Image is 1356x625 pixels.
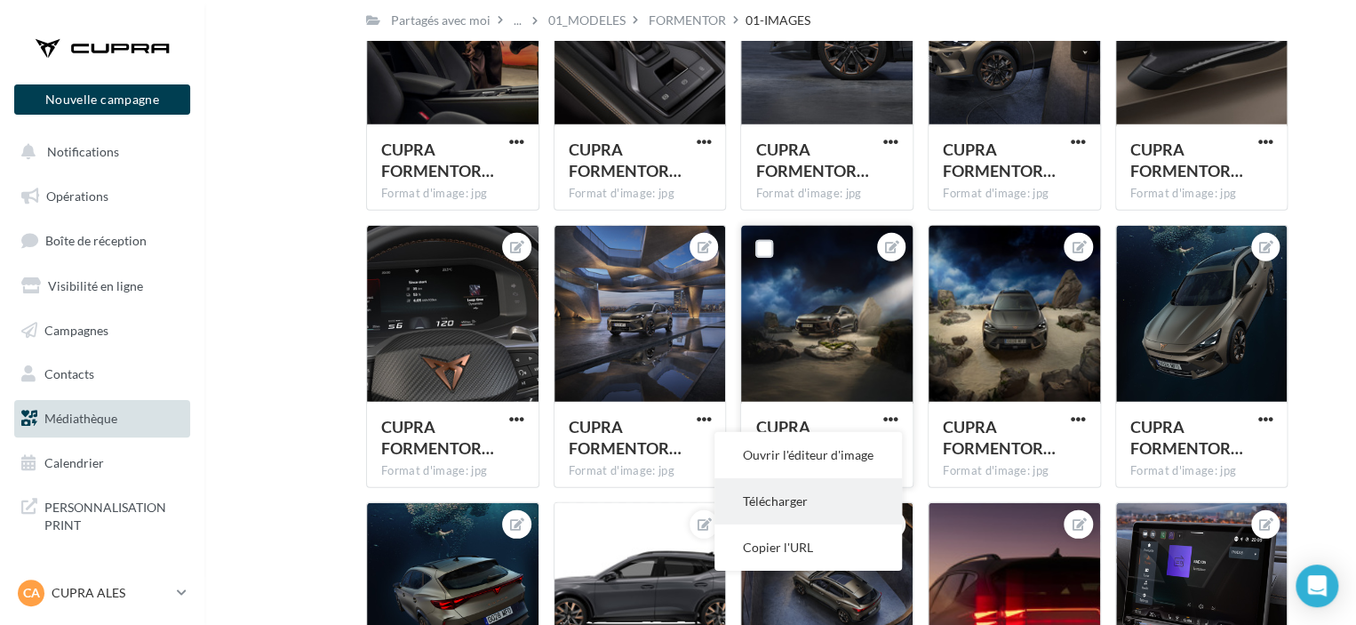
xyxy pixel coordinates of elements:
[44,495,183,533] span: PERSONNALISATION PRINT
[1130,186,1273,202] div: Format d'image: jpg
[381,140,494,180] span: CUPRA FORMENTOR PA 136
[46,188,108,204] span: Opérations
[44,322,108,337] span: Campagnes
[11,178,194,215] a: Opérations
[47,144,119,159] span: Notifications
[569,463,712,479] div: Format d'image: jpg
[14,84,190,115] button: Nouvelle campagne
[510,8,525,33] div: ...
[649,12,726,29] div: FORMENTOR
[755,140,868,180] span: CUPRA FORMENTOR PA 024
[14,576,190,610] a: CA CUPRA ALES
[1130,417,1243,458] span: CUPRA FORMENTOR PA 115
[1130,140,1243,180] span: CUPRA FORMENTOR PA 154
[44,455,104,470] span: Calendrier
[569,186,712,202] div: Format d'image: jpg
[11,356,194,393] a: Contacts
[569,140,682,180] span: CUPRA FORMENTOR PA 097
[381,186,524,202] div: Format d'image: jpg
[44,366,94,381] span: Contacts
[569,417,682,458] span: CUPRA FORMENTOR PA 001
[23,584,40,602] span: CA
[44,411,117,426] span: Médiathèque
[48,278,143,293] span: Visibilité en ligne
[943,186,1086,202] div: Format d'image: jpg
[11,312,194,349] a: Campagnes
[11,488,194,541] a: PERSONNALISATION PRINT
[1130,463,1273,479] div: Format d'image: jpg
[45,233,147,248] span: Boîte de réception
[52,584,170,602] p: CUPRA ALES
[11,400,194,437] a: Médiathèque
[11,133,187,171] button: Notifications
[714,432,902,478] button: Ouvrir l'éditeur d'image
[943,140,1056,180] span: CUPRA FORMENTOR PA 127
[11,268,194,305] a: Visibilité en ligne
[11,221,194,260] a: Boîte de réception
[943,463,1086,479] div: Format d'image: jpg
[755,417,868,458] span: CUPRA FORMENTOR PA 165
[714,478,902,525] button: Télécharger
[1296,565,1338,607] div: Open Intercom Messenger
[391,12,491,29] div: Partagés avec moi
[746,12,810,29] div: 01-IMAGES
[11,445,194,482] a: Calendrier
[943,417,1056,458] span: CUPRA FORMENTOR PA 166
[381,463,524,479] div: Format d'image: jpg
[548,12,626,29] div: 01_MODELES
[755,186,898,202] div: Format d'image: jpg
[381,417,494,458] span: CUPRA FORMENTOR PA 178
[714,525,902,571] button: Copier l'URL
